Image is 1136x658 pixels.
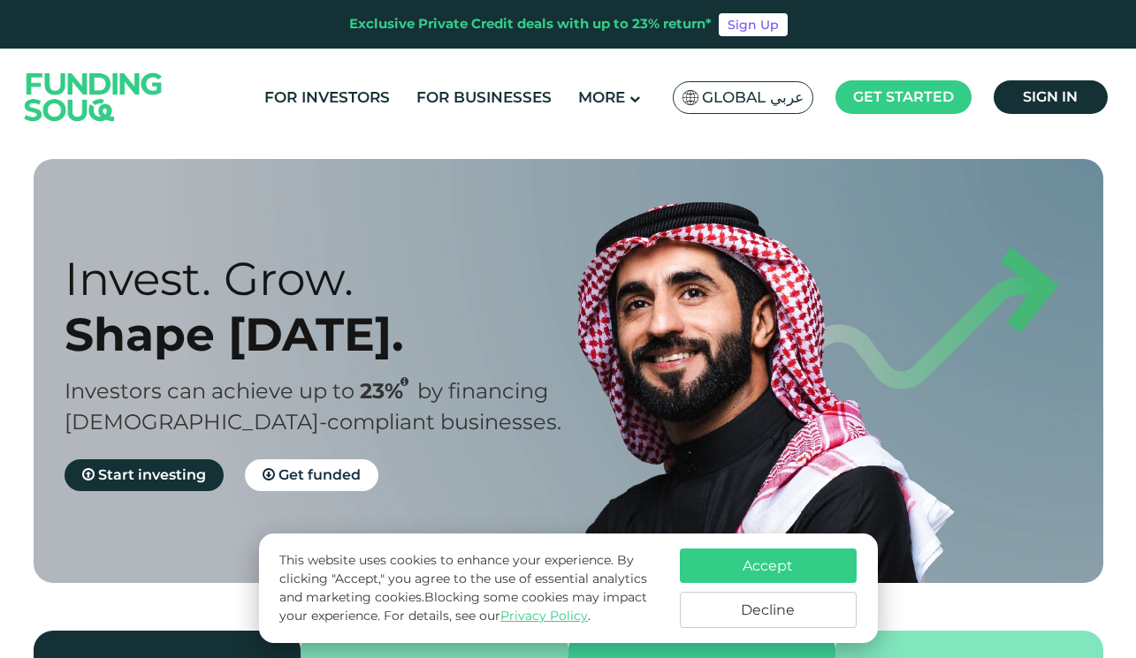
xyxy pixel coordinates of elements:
[680,548,857,583] button: Accept
[349,14,712,34] div: Exclusive Private Credit deals with up to 23% return*
[994,80,1108,114] a: Sign in
[500,608,588,624] a: Privacy Policy
[400,377,408,387] i: 23% IRR (expected) ~ 15% Net yield (expected)
[65,459,224,491] a: Start investing
[98,466,206,483] span: Start investing
[279,551,661,625] p: This website uses cookies to enhance your experience. By clicking "Accept," you agree to the use ...
[65,378,355,404] span: Investors can achieve up to
[853,88,954,105] span: Get started
[65,306,599,362] div: Shape [DATE].
[702,87,804,108] span: Global عربي
[719,13,788,36] a: Sign Up
[384,608,591,624] span: For details, see our .
[680,592,857,628] button: Decline
[260,83,394,112] a: For Investors
[279,589,647,624] span: Blocking some cookies may impact your experience.
[1023,88,1078,105] span: Sign in
[578,88,625,106] span: More
[278,466,361,483] span: Get funded
[682,90,698,105] img: SA Flag
[65,251,599,306] div: Invest. Grow.
[7,52,180,141] img: Logo
[360,378,417,404] span: 23%
[412,83,556,112] a: For Businesses
[245,459,378,491] a: Get funded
